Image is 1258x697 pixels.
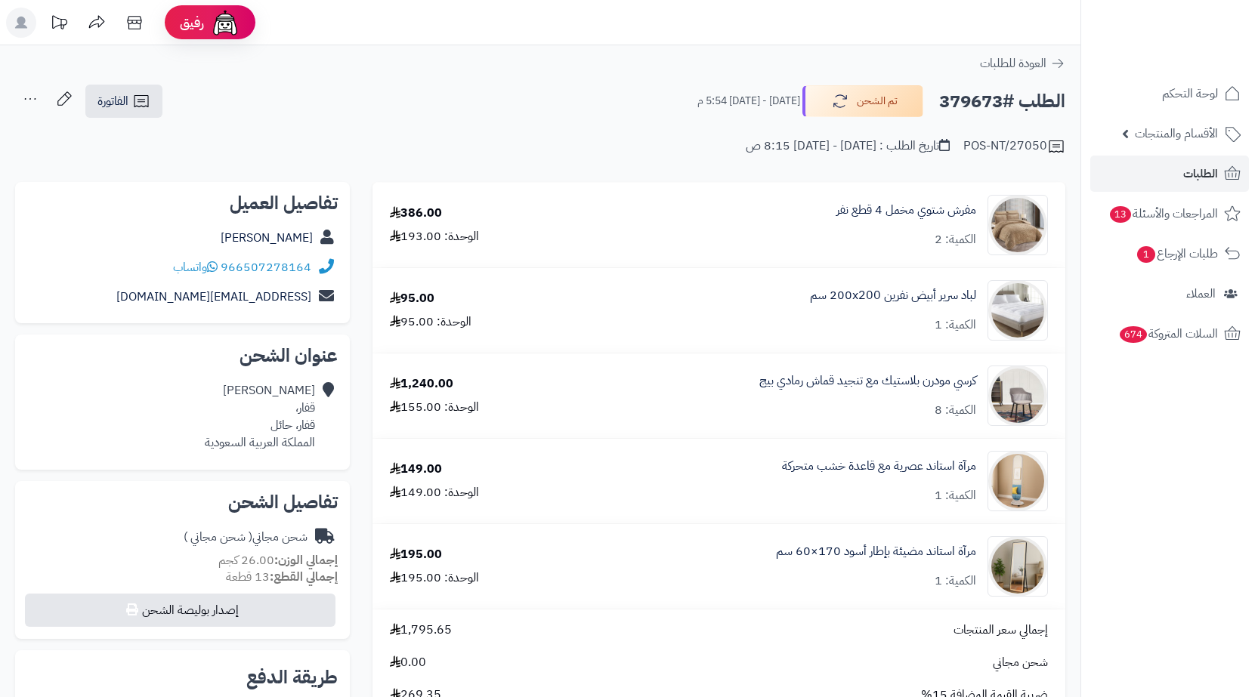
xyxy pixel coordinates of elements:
[954,621,1048,639] span: إجمالي سعر المنتجات
[116,288,311,306] a: [EMAIL_ADDRESS][DOMAIN_NAME]
[390,228,479,245] div: الوحدة: 193.00
[221,258,311,276] a: 966507278164
[1090,156,1249,192] a: الطلبات
[184,528,252,546] span: ( شحن مجاني )
[390,290,434,307] div: 95.00
[988,451,1047,511] img: 1753258059-1-90x90.jpg
[27,347,338,365] h2: عنوان الشحن
[1186,283,1216,304] span: العملاء
[97,92,128,110] span: الفاتورة
[935,402,976,419] div: الكمية: 8
[1137,246,1155,263] span: 1
[390,621,452,639] span: 1,795.65
[390,569,479,587] div: الوحدة: 195.00
[390,461,442,478] div: 149.00
[993,654,1048,671] span: شحن مجاني
[1090,316,1249,352] a: السلات المتروكة674
[697,94,800,109] small: [DATE] - [DATE] 5:54 م
[759,372,976,390] a: كرسي مودرن بلاستيك مع تنجيد قماش رمادي بيج
[802,85,923,117] button: تم الشحن
[1090,196,1249,232] a: المراجعات والأسئلة13
[988,195,1047,255] img: 1731754822-110201020168-90x90.jpg
[226,568,338,586] small: 13 قطعة
[274,551,338,569] strong: إجمالي الوزن:
[1090,236,1249,272] a: طلبات الإرجاع1
[1162,83,1218,104] span: لوحة التحكم
[1090,276,1249,312] a: العملاء
[246,668,338,686] h2: طريقة الدفع
[935,231,976,248] div: الكمية: 2
[85,85,162,118] a: الفاتورة
[270,568,338,586] strong: إجمالي القطع:
[746,137,950,155] div: تاريخ الطلب : [DATE] - [DATE] 8:15 ص
[810,287,976,304] a: لباد سرير أبيض نفرين 200x200 سم
[1136,243,1218,264] span: طلبات الإرجاع
[1118,323,1218,344] span: السلات المتروكة
[939,86,1065,117] h2: الطلب #379673
[180,14,204,32] span: رفيق
[27,493,338,511] h2: تفاصيل الشحن
[935,572,976,590] div: الكمية: 1
[782,458,976,475] a: مرآة استاند عصرية مع قاعدة خشب متحركة
[935,487,976,504] div: الكمية: 1
[963,137,1065,156] div: POS-NT/27050
[173,258,218,276] a: واتساب
[988,365,1047,426] img: 1751977937-1-90x90.jpg
[988,280,1047,341] img: 1732186343-220107020015-90x90.jpg
[390,375,453,393] div: 1,240.00
[205,382,315,451] div: [PERSON_NAME] قفار، قفار، حائل المملكة العربية السعودية
[184,529,308,546] div: شحن مجاني
[25,594,335,627] button: إصدار بوليصة الشحن
[390,399,479,416] div: الوحدة: 155.00
[390,484,479,501] div: الوحدة: 149.00
[40,8,78,42] a: تحديثات المنصة
[776,543,976,560] a: مرآة استاند مضيئة بإطار أسود 170×60 سم
[1090,76,1249,112] a: لوحة التحكم
[1135,123,1218,144] span: الأقسام والمنتجات
[1110,206,1131,223] span: 13
[390,205,442,222] div: 386.00
[836,202,976,219] a: مفرش شتوي مخمل 4 قطع نفر
[1120,326,1147,343] span: 674
[1108,203,1218,224] span: المراجعات والأسئلة
[221,229,313,247] a: [PERSON_NAME]
[210,8,240,38] img: ai-face.png
[390,313,471,331] div: الوحدة: 95.00
[27,194,338,212] h2: تفاصيل العميل
[1183,163,1218,184] span: الطلبات
[390,546,442,563] div: 195.00
[980,54,1046,72] span: العودة للطلبات
[1155,42,1244,74] img: logo-2.png
[390,654,426,671] span: 0.00
[935,316,976,334] div: الكمية: 1
[218,551,338,569] small: 26.00 كجم
[988,536,1047,597] img: 1753775987-1-90x90.jpg
[980,54,1065,72] a: العودة للطلبات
